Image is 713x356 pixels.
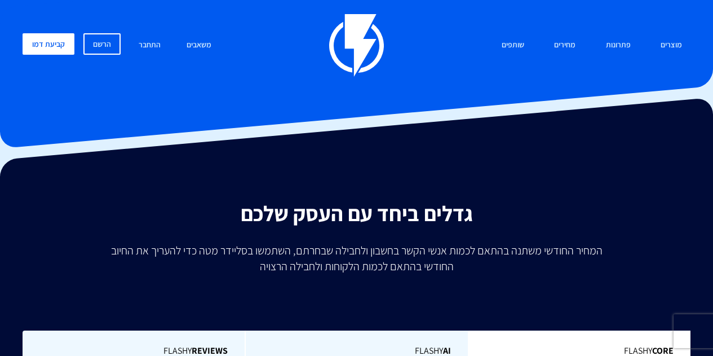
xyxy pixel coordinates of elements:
[597,33,639,58] a: פתרונות
[652,33,690,58] a: מוצרים
[178,33,220,58] a: משאבים
[23,33,74,55] a: קביעת דמו
[493,33,533,58] a: שותפים
[83,33,121,55] a: הרשם
[130,33,169,58] a: התחבר
[8,202,705,226] h2: גדלים ביחד עם העסק שלכם
[103,243,610,274] p: המחיר החודשי משתנה בהתאם לכמות אנשי הקשר בחשבון ולחבילה שבחרתם, השתמשו בסליידר מטה כדי להעריך את ...
[546,33,584,58] a: מחירים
